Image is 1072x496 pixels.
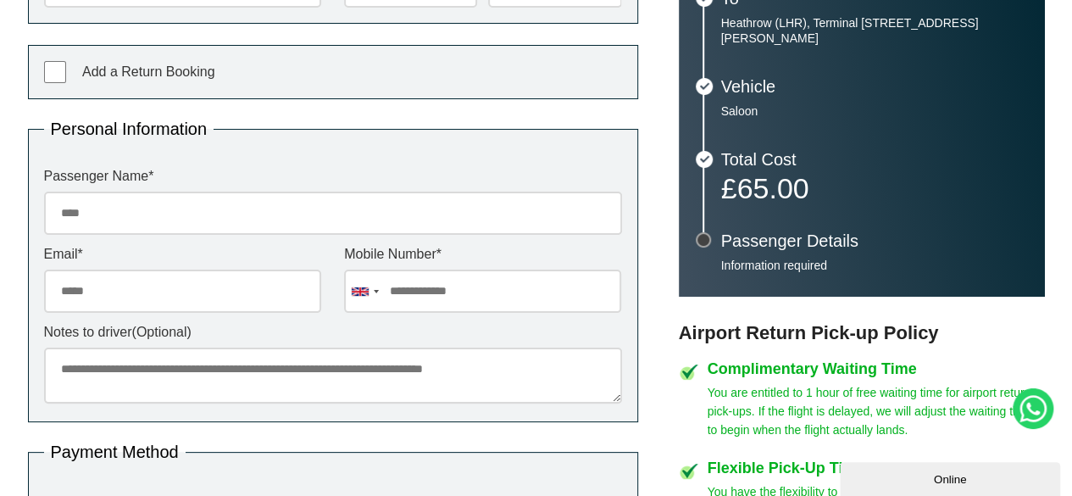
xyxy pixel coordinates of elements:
label: Notes to driver [44,326,622,339]
p: You are entitled to 1 hour of free waiting time for airport return pick-ups. If the flight is del... [708,383,1045,439]
h3: Passenger Details [721,232,1028,249]
h3: Total Cost [721,151,1028,168]
span: Add a Return Booking [82,64,215,79]
legend: Payment Method [44,443,186,460]
p: Saloon [721,103,1028,119]
span: 65.00 [736,172,808,204]
label: Passenger Name [44,170,622,183]
p: Information required [721,258,1028,273]
label: Email [44,248,321,261]
legend: Personal Information [44,120,214,137]
label: Mobile Number [344,248,621,261]
h3: Vehicle [721,78,1028,95]
p: Heathrow (LHR), Terminal [STREET_ADDRESS][PERSON_NAME] [721,15,1028,46]
div: United Kingdom: +44 [345,270,384,312]
p: £ [721,176,1028,200]
h4: Complimentary Waiting Time [708,361,1045,376]
h4: Flexible Pick-Up Time [708,460,1045,476]
iframe: chat widget [840,459,1064,496]
input: Add a Return Booking [44,61,66,83]
span: (Optional) [132,325,192,339]
h3: Airport Return Pick-up Policy [679,322,1045,344]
